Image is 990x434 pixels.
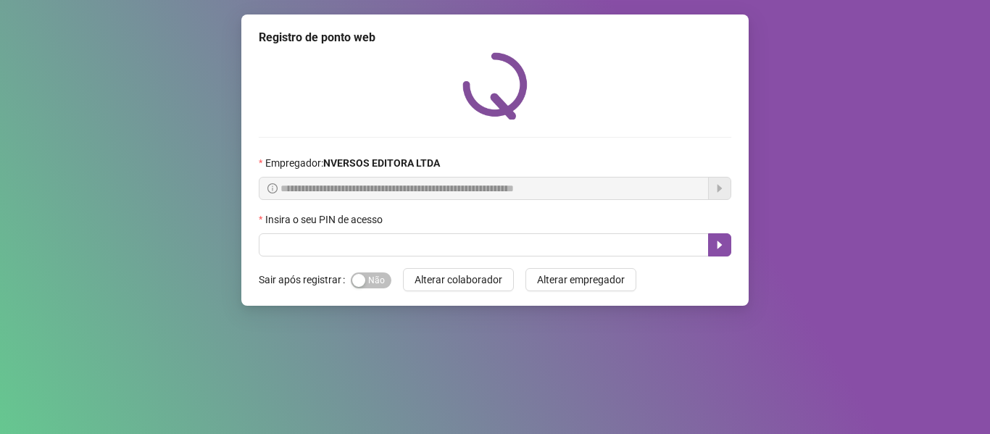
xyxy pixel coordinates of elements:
[415,272,502,288] span: Alterar colaborador
[259,29,731,46] div: Registro de ponto web
[323,157,440,169] strong: NVERSOS EDITORA LTDA
[265,155,440,171] span: Empregador :
[537,272,625,288] span: Alterar empregador
[525,268,636,291] button: Alterar empregador
[403,268,514,291] button: Alterar colaborador
[714,239,725,251] span: caret-right
[259,268,351,291] label: Sair após registrar
[259,212,392,228] label: Insira o seu PIN de acesso
[462,52,528,120] img: QRPoint
[267,183,278,193] span: info-circle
